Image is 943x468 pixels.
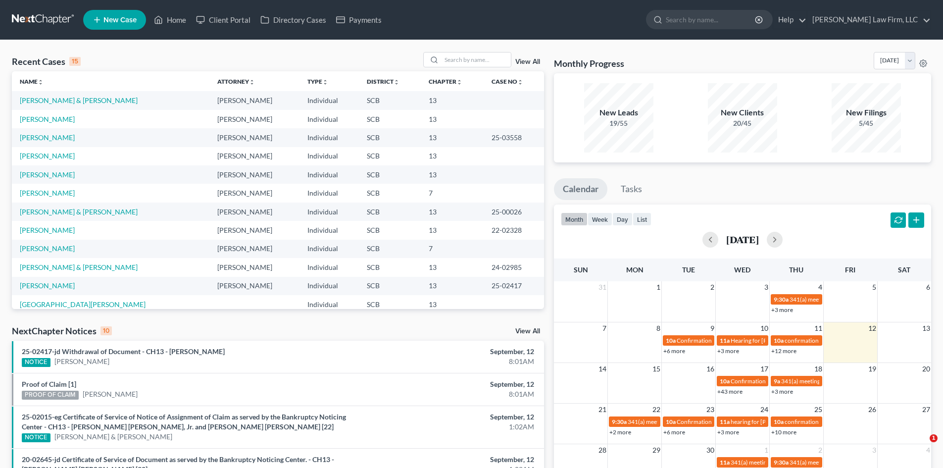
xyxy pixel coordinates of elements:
[609,428,631,436] a: +2 more
[299,128,359,147] td: Individual
[359,91,421,109] td: SCB
[217,78,255,85] a: Attorneyunfold_more
[209,110,299,128] td: [PERSON_NAME]
[69,57,81,66] div: 15
[209,128,299,147] td: [PERSON_NAME]
[22,358,50,367] div: NOTICE
[789,265,803,274] span: Thu
[813,322,823,334] span: 11
[20,208,138,216] a: [PERSON_NAME] & [PERSON_NAME]
[584,118,653,128] div: 19/55
[763,444,769,456] span: 1
[359,147,421,165] td: SCB
[20,300,146,309] a: [GEOGRAPHIC_DATA][PERSON_NAME]
[628,418,723,425] span: 341(a) meeting for [PERSON_NAME]
[773,11,806,29] a: Help
[54,432,172,442] a: [PERSON_NAME] & [PERSON_NAME]
[359,165,421,184] td: SCB
[370,412,534,422] div: September, 12
[20,170,75,179] a: [PERSON_NAME]
[359,221,421,239] td: SCB
[20,152,75,160] a: [PERSON_NAME]
[774,377,780,385] span: 9a
[209,203,299,221] td: [PERSON_NAME]
[421,147,484,165] td: 13
[359,240,421,258] td: SCB
[708,118,777,128] div: 20/45
[790,296,885,303] span: 341(a) meeting for [PERSON_NAME]
[720,418,730,425] span: 11a
[299,110,359,128] td: Individual
[367,78,399,85] a: Districtunfold_more
[666,10,756,29] input: Search by name...
[370,455,534,465] div: September, 12
[442,52,511,67] input: Search by name...
[103,16,137,24] span: New Case
[456,79,462,85] i: unfold_more
[12,55,81,67] div: Recent Cases
[322,79,328,85] i: unfold_more
[771,428,796,436] a: +10 more
[759,404,769,416] span: 24
[867,363,877,375] span: 19
[492,78,523,85] a: Case Nounfold_more
[771,347,796,355] a: +12 more
[149,11,191,29] a: Home
[370,357,534,366] div: 8:01AM
[22,391,79,400] div: PROOF OF CLAIM
[626,265,644,274] span: Mon
[720,337,730,344] span: 11a
[249,79,255,85] i: unfold_more
[515,58,540,65] a: View All
[20,263,138,271] a: [PERSON_NAME] & [PERSON_NAME]
[925,281,931,293] span: 6
[20,96,138,104] a: [PERSON_NAME] & [PERSON_NAME]
[655,281,661,293] span: 1
[209,147,299,165] td: [PERSON_NAME]
[705,444,715,456] span: 30
[682,265,695,274] span: Tue
[574,265,588,274] span: Sun
[663,347,685,355] a: +6 more
[597,404,607,416] span: 21
[709,322,715,334] span: 9
[726,234,759,245] h2: [DATE]
[209,91,299,109] td: [PERSON_NAME]
[515,328,540,335] a: View All
[561,212,588,226] button: month
[484,221,544,239] td: 22-02328
[731,418,807,425] span: hearing for [PERSON_NAME]
[921,322,931,334] span: 13
[921,363,931,375] span: 20
[421,258,484,276] td: 13
[359,295,421,313] td: SCB
[717,347,739,355] a: +3 more
[359,203,421,221] td: SCB
[20,244,75,253] a: [PERSON_NAME]
[813,404,823,416] span: 25
[771,306,793,313] a: +3 more
[709,281,715,293] span: 2
[359,128,421,147] td: SCB
[429,78,462,85] a: Chapterunfold_more
[597,363,607,375] span: 14
[898,265,910,274] span: Sat
[209,165,299,184] td: [PERSON_NAME]
[22,433,50,442] div: NOTICE
[921,404,931,416] span: 27
[299,203,359,221] td: Individual
[677,337,789,344] span: Confirmation hearing for [PERSON_NAME]
[299,184,359,202] td: Individual
[20,115,75,123] a: [PERSON_NAME]
[331,11,387,29] a: Payments
[781,377,877,385] span: 341(a) meeting for [PERSON_NAME]
[20,226,75,234] a: [PERSON_NAME]
[299,258,359,276] td: Individual
[209,221,299,239] td: [PERSON_NAME]
[54,357,109,366] a: [PERSON_NAME]
[731,337,866,344] span: Hearing for [PERSON_NAME] and [PERSON_NAME]
[299,295,359,313] td: Individual
[517,79,523,85] i: unfold_more
[720,459,730,466] span: 11a
[22,380,76,388] a: Proof of Claim [1]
